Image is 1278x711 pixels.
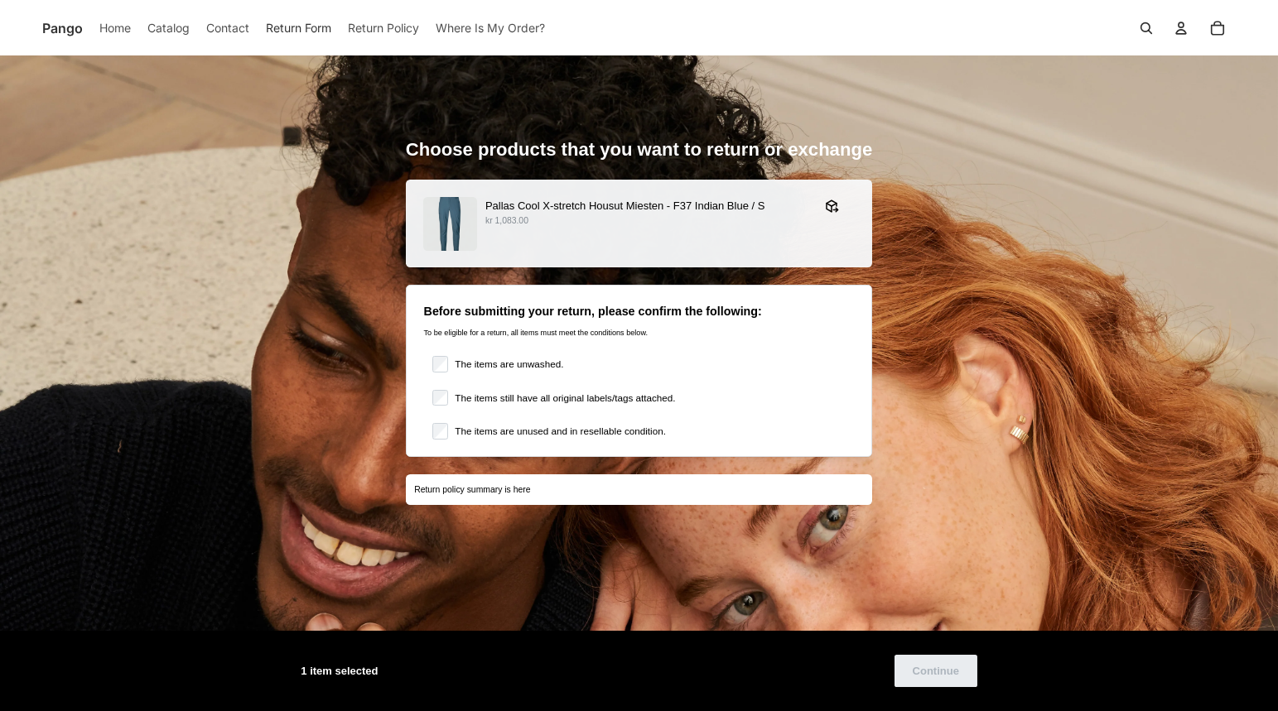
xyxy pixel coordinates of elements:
[414,483,864,497] div: Return policy summary is here
[448,356,563,372] label: The items are unwashed.
[423,197,477,251] img: 0640853_F37_PallasCoolMstretchpants_back.jpg
[43,10,84,46] a: Pango
[448,423,665,440] label: The items are unused and in resellable condition.
[406,138,872,162] h1: Choose products that you want to return or exchange
[448,390,675,406] label: The items still have all original labels/tags attached.
[148,10,190,46] a: Catalog
[485,197,808,214] p: Pallas Cool X-stretch Housut Miesten - F37 Indian Blue / S
[207,18,250,37] span: Contact
[349,18,420,37] span: Return Policy
[267,18,332,37] span: Return Form
[424,303,855,319] h3: Before submitting your return, please confirm the following:
[148,18,190,37] span: Catalog
[100,10,132,46] a: Home
[43,18,84,39] span: Pango
[436,10,546,46] a: Where Is My Order?
[207,10,250,46] a: Contact
[485,214,808,228] p: kr 1,083.00
[424,328,855,339] p: To be eligible for a return, all items must meet the conditions below.
[436,18,546,37] span: Where Is My Order?
[349,10,420,46] a: Return Policy
[1199,10,1236,46] button: Open cart Total items in cart: 0
[1128,10,1165,46] button: Open search
[100,18,132,37] span: Home
[267,10,332,46] a: Return Form
[1163,10,1199,46] summary: Open account menu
